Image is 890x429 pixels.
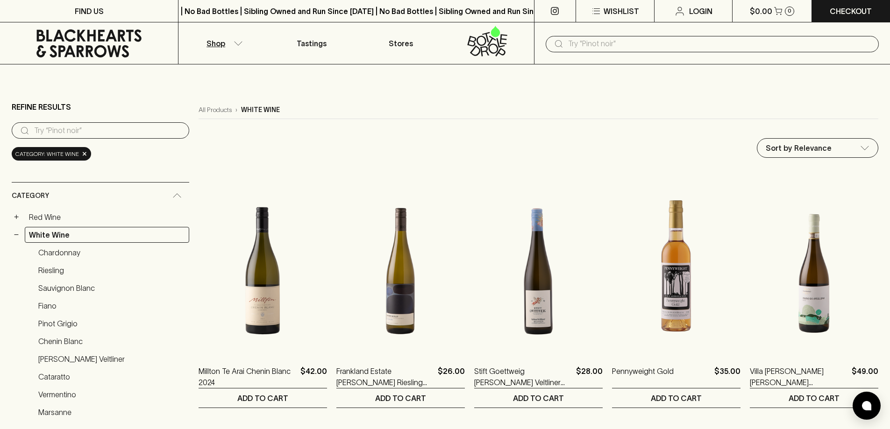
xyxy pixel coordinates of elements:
a: Fiano [34,298,189,314]
p: Login [689,6,712,17]
input: Try "Pinot noir" [568,36,871,51]
p: ADD TO CART [651,393,702,404]
button: Shop [178,22,267,64]
p: Wishlist [604,6,639,17]
button: ADD TO CART [336,388,465,408]
a: Stores [356,22,445,64]
div: Sort by Relevance [757,139,878,157]
p: › [235,105,237,115]
p: ADD TO CART [789,393,840,404]
span: × [82,149,87,159]
p: $49.00 [852,366,878,388]
div: Category [12,183,189,209]
a: [PERSON_NAME] Veltliner [34,351,189,367]
input: Try “Pinot noir” [34,123,182,138]
p: Refine Results [12,101,71,113]
p: ADD TO CART [237,393,288,404]
p: $28.00 [576,366,603,388]
button: ADD TO CART [474,388,603,408]
a: Marsanne [34,404,189,420]
p: Sort by Relevance [766,142,832,154]
p: $42.00 [300,366,327,388]
a: Millton Te Arai Chenin Blanc 2024 [199,366,297,388]
a: Stift Goettweig [PERSON_NAME] Veltliner Messwein 2021 [474,366,572,388]
a: Cataratto [34,369,189,385]
a: Tastings [267,22,356,64]
p: 0 [788,8,791,14]
p: ADD TO CART [513,393,564,404]
img: Villa Raiano Fiano de Avellino 2022 [750,188,878,352]
img: Millton Te Arai Chenin Blanc 2024 [199,188,327,352]
img: Pennyweight Gold [612,188,740,352]
img: bubble-icon [862,401,871,410]
p: ADD TO CART [375,393,426,404]
img: Frankland Estate Rocky Gully Riesling 2024 [336,188,465,352]
a: Vermentino [34,387,189,402]
p: Stores [389,38,413,49]
a: Riesling [34,262,189,278]
button: ADD TO CART [612,388,740,408]
a: Frankland Estate [PERSON_NAME] Riesling 2024 [336,366,434,388]
p: $35.00 [714,366,740,388]
p: Checkout [830,6,872,17]
a: Chenin Blanc [34,333,189,349]
button: ADD TO CART [750,388,878,408]
p: FIND US [75,6,104,17]
a: Red Wine [25,209,189,225]
a: Sauvignon Blanc [34,280,189,296]
p: Tastings [297,38,327,49]
button: + [12,212,21,222]
a: Pennyweight Gold [612,366,674,388]
p: Shop [206,38,225,49]
button: ADD TO CART [199,388,327,408]
a: Chardonnay [34,245,189,260]
img: Stift Goettweig Grüner Veltliner Messwein 2021 [474,188,603,352]
span: Category: white wine [15,149,79,159]
p: $26.00 [438,366,465,388]
button: − [12,230,21,239]
a: White Wine [25,227,189,243]
a: Pinot Grigio [34,316,189,331]
span: Category [12,190,49,202]
p: white wine [241,105,280,115]
a: All Products [199,105,232,115]
a: Villa [PERSON_NAME] [PERSON_NAME] [PERSON_NAME] 2022 [750,366,848,388]
p: $0.00 [750,6,772,17]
